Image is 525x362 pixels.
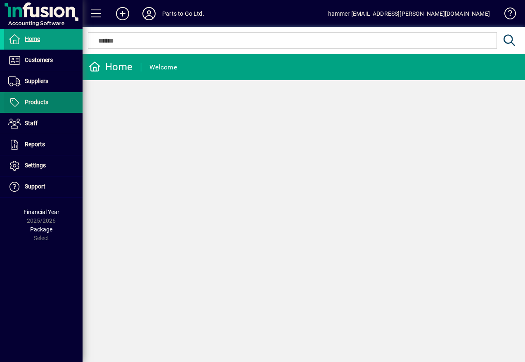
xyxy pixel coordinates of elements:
div: Home [89,60,132,74]
a: Suppliers [4,71,83,92]
div: Welcome [149,61,177,74]
a: Products [4,92,83,113]
a: Support [4,176,83,197]
div: Parts to Go Ltd. [162,7,204,20]
span: Staff [25,120,38,126]
a: Customers [4,50,83,71]
span: Suppliers [25,78,48,84]
span: Support [25,183,45,190]
a: Knowledge Base [498,2,515,29]
span: Home [25,36,40,42]
div: hammer [EMAIL_ADDRESS][PERSON_NAME][DOMAIN_NAME] [328,7,490,20]
span: Package [30,226,52,233]
span: Products [25,99,48,105]
span: Settings [25,162,46,169]
span: Financial Year [24,209,59,215]
button: Add [109,6,136,21]
a: Settings [4,155,83,176]
span: Customers [25,57,53,63]
span: Reports [25,141,45,148]
a: Staff [4,113,83,134]
a: Reports [4,134,83,155]
button: Profile [136,6,162,21]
